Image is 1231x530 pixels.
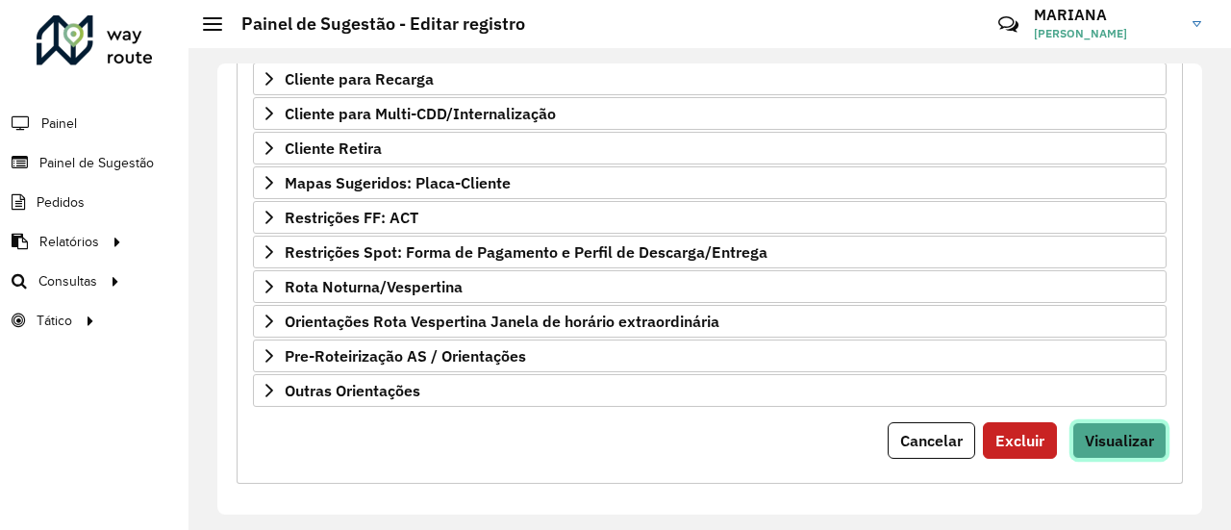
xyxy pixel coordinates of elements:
[37,311,72,331] span: Tático
[983,422,1057,459] button: Excluir
[39,153,154,173] span: Painel de Sugestão
[900,431,963,450] span: Cancelar
[38,271,97,291] span: Consultas
[253,63,1167,95] a: Cliente para Recarga
[285,314,719,329] span: Orientações Rota Vespertina Janela de horário extraordinária
[39,232,99,252] span: Relatórios
[988,4,1029,45] a: Contato Rápido
[285,383,420,398] span: Outras Orientações
[995,431,1044,450] span: Excluir
[253,305,1167,338] a: Orientações Rota Vespertina Janela de horário extraordinária
[253,132,1167,164] a: Cliente Retira
[285,244,767,260] span: Restrições Spot: Forma de Pagamento e Perfil de Descarga/Entrega
[285,71,434,87] span: Cliente para Recarga
[285,106,556,121] span: Cliente para Multi-CDD/Internalização
[253,236,1167,268] a: Restrições Spot: Forma de Pagamento e Perfil de Descarga/Entrega
[253,340,1167,372] a: Pre-Roteirização AS / Orientações
[285,210,418,225] span: Restrições FF: ACT
[253,166,1167,199] a: Mapas Sugeridos: Placa-Cliente
[285,348,526,364] span: Pre-Roteirização AS / Orientações
[1034,6,1178,24] h3: MARIANA
[1034,25,1178,42] span: [PERSON_NAME]
[285,175,511,190] span: Mapas Sugeridos: Placa-Cliente
[1085,431,1154,450] span: Visualizar
[285,140,382,156] span: Cliente Retira
[222,13,525,35] h2: Painel de Sugestão - Editar registro
[253,201,1167,234] a: Restrições FF: ACT
[1072,422,1167,459] button: Visualizar
[253,97,1167,130] a: Cliente para Multi-CDD/Internalização
[41,114,77,134] span: Painel
[253,270,1167,303] a: Rota Noturna/Vespertina
[888,422,975,459] button: Cancelar
[253,374,1167,407] a: Outras Orientações
[37,192,85,213] span: Pedidos
[285,279,463,294] span: Rota Noturna/Vespertina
